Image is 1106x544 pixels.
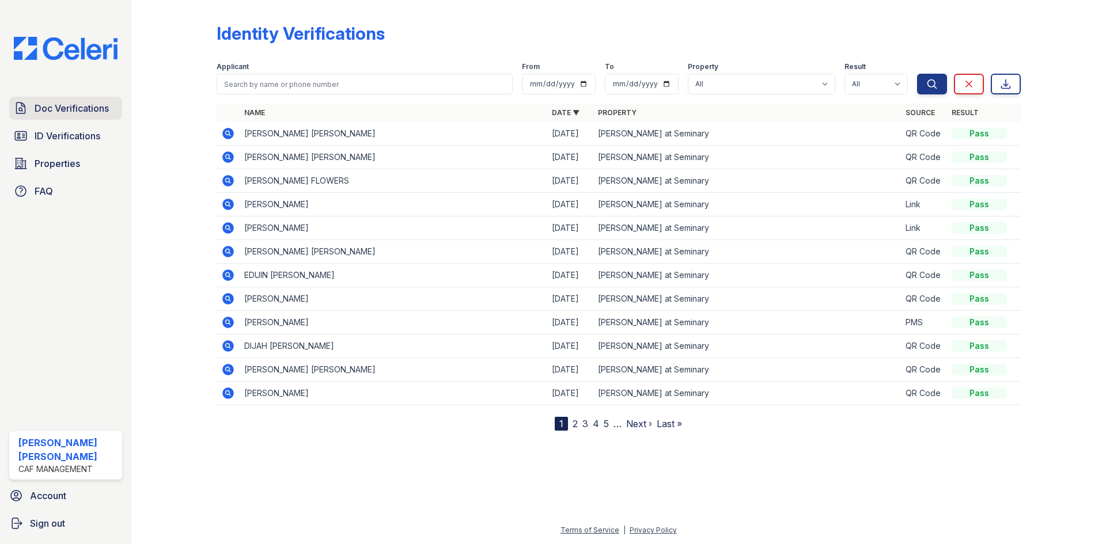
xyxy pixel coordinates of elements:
a: Date ▼ [552,108,579,117]
td: QR Code [901,240,947,264]
div: [PERSON_NAME] [PERSON_NAME] [18,436,118,463]
td: DIJAH [PERSON_NAME] [240,334,547,358]
td: [PERSON_NAME] at Seminary [593,287,901,311]
span: Doc Verifications [35,101,109,115]
div: Pass [952,317,1007,328]
td: [PERSON_NAME] FLOWERS [240,169,547,193]
td: [PERSON_NAME] at Seminary [593,264,901,287]
td: [PERSON_NAME] [240,216,547,240]
td: [DATE] [547,264,593,287]
td: QR Code [901,169,947,193]
div: Pass [952,387,1007,399]
td: [DATE] [547,382,593,405]
td: QR Code [901,122,947,146]
div: Pass [952,364,1007,375]
div: CAF Management [18,463,118,475]
label: Result [844,62,866,71]
div: Pass [952,293,1007,305]
input: Search by name or phone number [217,74,513,94]
td: PMS [901,311,947,334]
span: Sign out [30,516,65,530]
a: Last » [657,418,682,429]
td: [DATE] [547,240,593,264]
div: | [623,526,626,534]
a: Terms of Service [560,526,619,534]
a: FAQ [9,180,122,203]
td: [PERSON_NAME] at Seminary [593,122,901,146]
a: Properties [9,152,122,175]
a: Result [952,108,979,117]
a: 5 [604,418,609,429]
td: [PERSON_NAME] [PERSON_NAME] [240,146,547,169]
td: QR Code [901,287,947,311]
td: [DATE] [547,311,593,334]
td: [PERSON_NAME] [PERSON_NAME] [240,122,547,146]
div: Pass [952,222,1007,234]
div: Identity Verifications [217,23,385,44]
span: FAQ [35,184,53,198]
span: Properties [35,157,80,170]
div: Pass [952,246,1007,257]
td: [DATE] [547,358,593,382]
td: [PERSON_NAME] at Seminary [593,216,901,240]
div: 1 [555,417,568,431]
td: [PERSON_NAME] at Seminary [593,334,901,358]
td: [DATE] [547,169,593,193]
td: [DATE] [547,334,593,358]
a: ID Verifications [9,124,122,147]
td: [PERSON_NAME] [240,193,547,216]
label: From [522,62,540,71]
td: [PERSON_NAME] [240,382,547,405]
a: 4 [593,418,599,429]
td: QR Code [901,382,947,405]
td: [PERSON_NAME] [240,311,547,334]
td: QR Code [901,334,947,358]
td: [PERSON_NAME] at Seminary [593,311,901,334]
a: Privacy Policy [630,526,677,534]
span: … [613,417,622,431]
a: Next › [626,418,652,429]
a: 2 [573,418,578,429]
td: QR Code [901,358,947,382]
label: Applicant [217,62,249,71]
div: Pass [952,269,1007,281]
span: ID Verifications [35,129,100,143]
a: Account [5,484,127,507]
a: Property [598,108,637,117]
td: Link [901,216,947,240]
td: EDUIN [PERSON_NAME] [240,264,547,287]
td: [PERSON_NAME] [PERSON_NAME] [240,240,547,264]
td: [PERSON_NAME] at Seminary [593,358,901,382]
td: [PERSON_NAME] [240,287,547,311]
td: [PERSON_NAME] at Seminary [593,193,901,216]
td: [PERSON_NAME] [PERSON_NAME] [240,358,547,382]
a: Source [906,108,935,117]
td: [DATE] [547,193,593,216]
td: [PERSON_NAME] at Seminary [593,240,901,264]
div: Pass [952,175,1007,187]
td: Link [901,193,947,216]
td: [DATE] [547,216,593,240]
td: [PERSON_NAME] at Seminary [593,169,901,193]
span: Account [30,489,66,503]
label: To [605,62,614,71]
div: Pass [952,151,1007,163]
td: [PERSON_NAME] at Seminary [593,146,901,169]
td: QR Code [901,146,947,169]
td: [DATE] [547,146,593,169]
td: [DATE] [547,122,593,146]
div: Pass [952,128,1007,139]
label: Property [688,62,718,71]
div: Pass [952,199,1007,210]
a: Name [244,108,265,117]
a: Sign out [5,512,127,535]
a: Doc Verifications [9,97,122,120]
a: 3 [582,418,588,429]
td: QR Code [901,264,947,287]
td: [DATE] [547,287,593,311]
td: [PERSON_NAME] at Seminary [593,382,901,405]
div: Pass [952,340,1007,352]
img: CE_Logo_Blue-a8612792a0a2168367f1c8372b55b34899dd931a85d93a1a3d3e32e68fde9ad4.png [5,37,127,60]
